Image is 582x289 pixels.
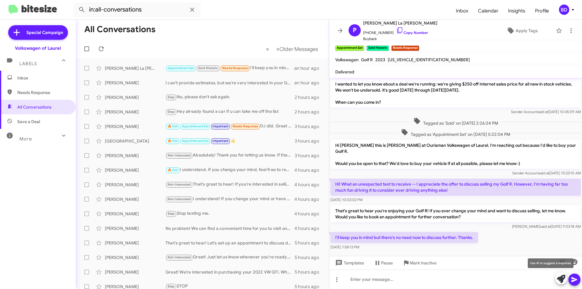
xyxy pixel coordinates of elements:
span: Not-Interested [168,255,191,259]
div: 4 hours ago [294,182,324,188]
div: [PERSON_NAME] [105,240,166,246]
span: Not-Interested [168,197,191,201]
button: Mark Inactive [398,257,441,268]
div: 2 hours ago [295,109,324,115]
div: I can’t provide estimates, but we’re very interested in your Golf Alltrack! I recommend booking a... [166,80,294,86]
div: [PERSON_NAME] [105,109,166,115]
div: Great! Just let us know whenever you're ready. We're here to assist you with any questions or nee... [166,254,295,261]
span: Sender Account [DATE] 10:45:09 AM [511,109,581,114]
span: Not-Interested [168,183,191,187]
span: Stop [168,110,175,114]
a: Calendar [473,2,503,20]
small: Sold Historic [366,45,389,51]
div: 4 hours ago [294,167,324,173]
div: Hey already found a car if u can take me off the list [166,108,295,115]
div: [PERSON_NAME] [105,153,166,159]
span: Important [212,139,228,143]
div: [PERSON_NAME] [105,269,166,275]
div: That's great to hear! Let's set up an appointment to discuss details about your Atlas and evaluat... [166,240,295,246]
span: Stop [168,95,175,99]
a: Insights [503,2,530,20]
div: No, please don't ask again. [166,94,295,101]
span: All Conversations [17,104,52,110]
span: Pause [381,257,393,268]
div: DJ did. Great job meeting with me, he is the reason I keep coming back. The vehicle was not ready... [166,123,295,130]
button: Previous [262,43,273,55]
div: [PERSON_NAME] [105,225,166,231]
span: Appointment Set [168,66,194,70]
div: Great! We’re interested in purchasing your 2022 VW GTI. When can you bring it in for a free appra... [166,269,295,275]
a: Profile [530,2,554,20]
input: Search [73,2,201,17]
span: 🔥 Hot [168,168,178,172]
span: [US_VEHICLE_IDENTIFICATION_NUMBER] [388,57,470,62]
div: Use AI to suggest a response [528,258,574,268]
div: 3 hours ago [295,138,324,144]
span: Important [212,124,228,128]
div: [PERSON_NAME] [105,254,166,260]
a: Inbox [451,2,473,20]
div: 👍 [166,137,295,144]
p: Hi! What an unexpected text to receive -- I appreciate the offer to discuss selling my Golf R. Ho... [330,179,581,196]
span: Needs Response [17,89,69,96]
span: 2023 [375,57,385,62]
span: 🔥 Hot [168,124,178,128]
button: Next [273,43,322,55]
span: Sold Historic [198,66,218,70]
div: 2 hours ago [295,94,324,100]
span: » [276,45,279,53]
div: [PERSON_NAME] [105,167,166,173]
button: Apply Tags [491,25,553,36]
div: an hour ago [294,65,324,71]
small: Needs Response [391,45,419,51]
div: Stop texting me. [166,210,294,217]
div: No problem! We can find a convenient time for you to visit once you're settled back. Let me know ... [166,225,294,231]
div: 4 hours ago [294,196,324,202]
div: 3 hours ago [295,123,324,129]
span: Delivered [335,69,354,75]
div: [PERSON_NAME] La [PERSON_NAME] [105,65,166,71]
span: Volkswagen [335,57,359,62]
small: Appointment Set [335,45,364,51]
span: More [19,136,32,142]
div: 4 hours ago [294,211,324,217]
div: [PERSON_NAME] [105,80,166,86]
div: [PERSON_NAME] [105,196,166,202]
div: I'll keep you in mind but there's no need now to discuss further. Thanks. [166,65,294,72]
span: said at [537,109,548,114]
div: BD [559,5,569,15]
button: Pause [369,257,398,268]
p: Hi [PERSON_NAME] this is [PERSON_NAME] at Ourisman Volkswagen of Laurel. I'm reaching out because... [330,140,581,169]
div: Absolutely! Thank you for letting us know. If there's anything else you need in the future, feel ... [166,152,295,159]
span: [PERSON_NAME] La [PERSON_NAME] [363,19,437,27]
button: BD [554,5,575,15]
span: [DATE] 1:58:13 PM [330,245,359,249]
div: [PERSON_NAME] [105,182,166,188]
span: Special Campaign [26,29,63,35]
span: Labels [19,61,37,66]
span: Templates [334,257,364,268]
span: Buyback [363,36,437,42]
div: I understand! If you change your mind or have questions about your vehicle's value, feel free to ... [166,196,294,203]
span: Tagged as 'Appointment Set' on [DATE] 5:22:04 PM [399,129,513,137]
span: Appointment Set [182,124,209,128]
div: 3 hours ago [295,153,324,159]
span: P [353,25,356,35]
span: said at [539,171,549,175]
p: I'll keep you in mind but there's no need now to discuss further. Thanks. [330,232,478,243]
div: [GEOGRAPHIC_DATA] [105,138,166,144]
div: 5 hours ago [295,240,324,246]
p: That's great to hear you're enjoying your Golf R! If you ever change your mind and want to discus... [330,205,581,222]
span: Needs Response [232,124,258,128]
div: 5 hours ago [295,254,324,260]
span: Mark Inactive [410,257,436,268]
span: Inbox [17,75,69,81]
span: Older Messages [279,46,318,52]
span: [PHONE_NUMBER] [363,27,437,36]
span: Save a Deal [17,119,40,125]
div: [PERSON_NAME] [105,94,166,100]
span: Golf R [361,57,373,62]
